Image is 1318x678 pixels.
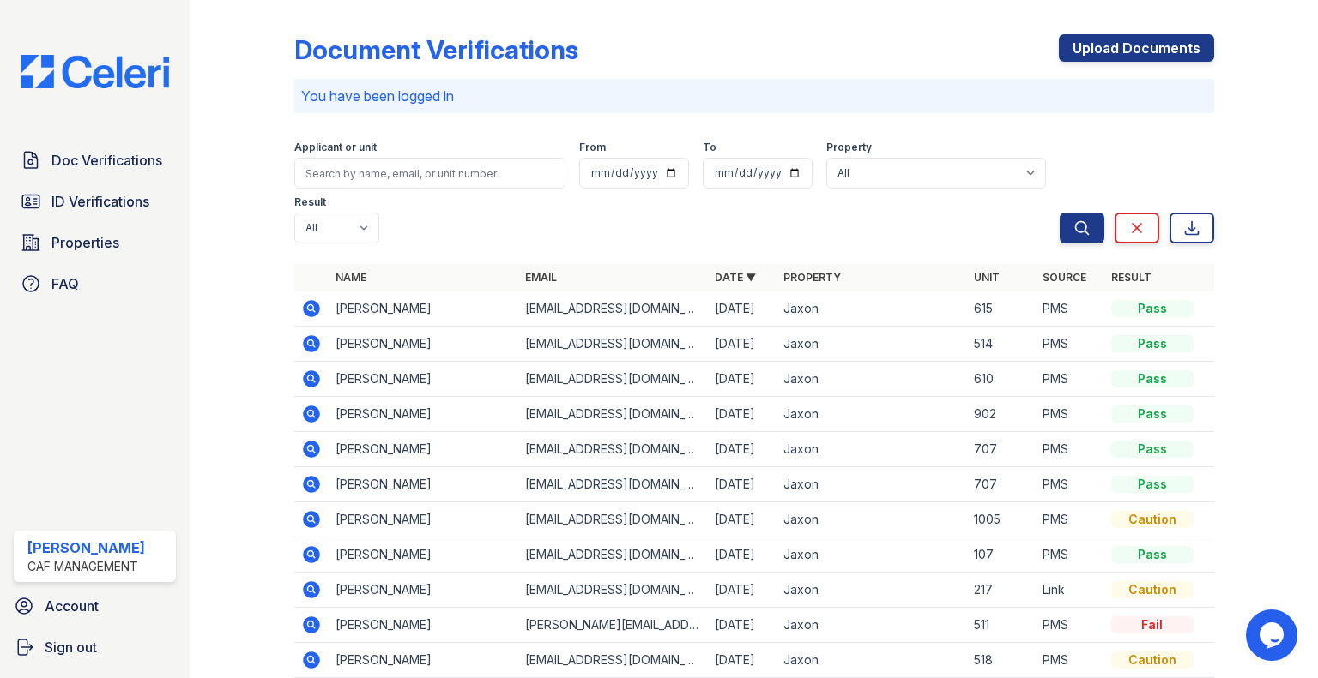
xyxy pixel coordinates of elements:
a: Result [1111,271,1152,284]
td: [PERSON_NAME] [329,608,518,643]
td: Jaxon [777,573,966,608]
td: Jaxon [777,397,966,432]
td: [PERSON_NAME] [329,362,518,397]
a: Name [336,271,366,284]
td: 217 [967,573,1036,608]
td: [PERSON_NAME] [329,327,518,362]
td: [DATE] [708,573,777,608]
td: [EMAIL_ADDRESS][DOMAIN_NAME] [518,327,708,362]
td: 511 [967,608,1036,643]
td: [PERSON_NAME] [329,432,518,467]
a: Email [525,271,557,284]
img: CE_Logo_Blue-a8612792a0a2168367f1c8372b55b34899dd931a85d93a1a3d3e32e68fde9ad4.png [7,55,183,88]
td: 707 [967,467,1036,502]
span: ID Verifications [51,191,149,212]
div: Fail [1111,616,1194,633]
td: [EMAIL_ADDRESS][DOMAIN_NAME] [518,643,708,678]
span: Account [45,596,99,616]
div: Pass [1111,405,1194,423]
td: PMS [1036,291,1104,327]
span: FAQ [51,273,79,294]
td: [EMAIL_ADDRESS][DOMAIN_NAME] [518,362,708,397]
a: Source [1043,271,1086,284]
span: Properties [51,232,119,253]
td: Jaxon [777,643,966,678]
a: Upload Documents [1059,34,1214,62]
span: Doc Verifications [51,150,162,171]
div: Pass [1111,546,1194,563]
td: PMS [1036,502,1104,537]
a: FAQ [14,267,176,301]
td: PMS [1036,467,1104,502]
a: Property [783,271,841,284]
td: 514 [967,327,1036,362]
td: [EMAIL_ADDRESS][DOMAIN_NAME] [518,397,708,432]
div: CAF Management [27,558,145,575]
td: [DATE] [708,608,777,643]
a: Unit [974,271,1000,284]
td: [DATE] [708,327,777,362]
td: PMS [1036,537,1104,573]
td: PMS [1036,362,1104,397]
td: [EMAIL_ADDRESS][DOMAIN_NAME] [518,291,708,327]
td: [PERSON_NAME] [329,537,518,573]
td: PMS [1036,432,1104,467]
a: Doc Verifications [14,143,176,177]
label: Property [826,141,872,154]
td: [PERSON_NAME] [329,467,518,502]
a: Properties [14,225,176,260]
td: 902 [967,397,1036,432]
td: Jaxon [777,291,966,327]
td: [DATE] [708,362,777,397]
iframe: chat widget [1246,609,1301,661]
td: [EMAIL_ADDRESS][DOMAIN_NAME] [518,537,708,573]
td: Jaxon [777,432,966,467]
a: Sign out [7,630,183,664]
td: 610 [967,362,1036,397]
div: Caution [1111,651,1194,669]
td: PMS [1036,608,1104,643]
td: [DATE] [708,397,777,432]
td: PMS [1036,643,1104,678]
td: Link [1036,573,1104,608]
div: Pass [1111,300,1194,317]
input: Search by name, email, or unit number [294,158,565,189]
td: PMS [1036,327,1104,362]
td: Jaxon [777,467,966,502]
td: [DATE] [708,291,777,327]
div: Caution [1111,511,1194,528]
td: [EMAIL_ADDRESS][DOMAIN_NAME] [518,573,708,608]
label: Applicant or unit [294,141,377,154]
td: [PERSON_NAME] [329,573,518,608]
td: 707 [967,432,1036,467]
td: Jaxon [777,608,966,643]
p: You have been logged in [301,86,1207,106]
td: 1005 [967,502,1036,537]
td: [DATE] [708,537,777,573]
div: Pass [1111,335,1194,352]
label: From [579,141,606,154]
td: Jaxon [777,327,966,362]
td: Jaxon [777,362,966,397]
td: [EMAIL_ADDRESS][DOMAIN_NAME] [518,432,708,467]
td: [PERSON_NAME] [329,502,518,537]
td: [EMAIL_ADDRESS][DOMAIN_NAME] [518,467,708,502]
td: [EMAIL_ADDRESS][DOMAIN_NAME] [518,502,708,537]
a: Date ▼ [715,271,756,284]
div: Caution [1111,581,1194,598]
a: Account [7,589,183,623]
div: [PERSON_NAME] [27,537,145,558]
div: Pass [1111,476,1194,493]
td: 107 [967,537,1036,573]
td: [DATE] [708,643,777,678]
td: [DATE] [708,467,777,502]
td: [DATE] [708,502,777,537]
label: Result [294,195,326,209]
div: Pass [1111,370,1194,387]
td: PMS [1036,397,1104,432]
td: [DATE] [708,432,777,467]
td: Jaxon [777,502,966,537]
td: Jaxon [777,537,966,573]
td: [PERSON_NAME] [329,397,518,432]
